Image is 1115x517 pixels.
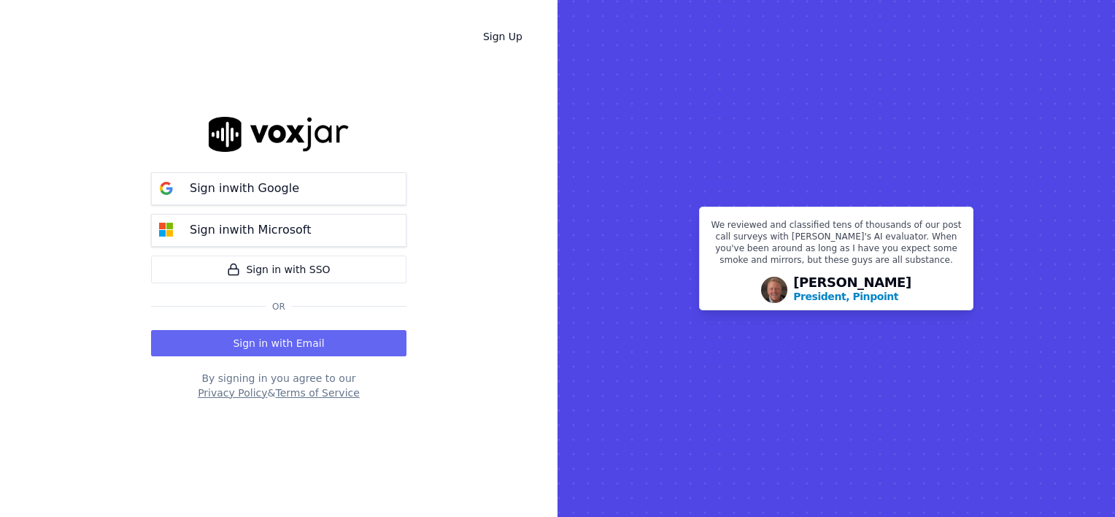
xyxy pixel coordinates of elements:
button: Sign inwith Google [151,172,406,205]
img: microsoft Sign in button [152,215,181,245]
a: Sign in with SSO [151,256,406,283]
img: logo [209,117,349,151]
button: Sign inwith Microsoft [151,214,406,247]
p: President, Pinpoint [793,289,898,304]
div: By signing in you agree to our & [151,371,406,400]
p: Sign in with Google [190,180,299,197]
span: Or [266,301,291,313]
img: Avatar [761,277,787,303]
a: Sign Up [471,23,534,50]
button: Terms of Service [275,386,359,400]
button: Privacy Policy [198,386,267,400]
p: Sign in with Microsoft [190,221,311,239]
button: Sign in with Email [151,330,406,356]
p: We reviewed and classified tens of thousands of our post call surveys with [PERSON_NAME]'s AI eva... [709,219,964,272]
img: google Sign in button [152,174,181,203]
div: [PERSON_NAME] [793,276,911,304]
